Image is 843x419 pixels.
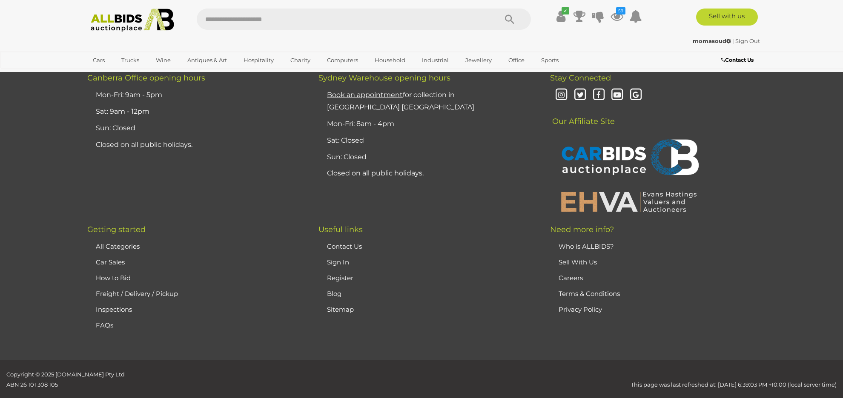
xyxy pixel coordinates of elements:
[559,274,583,282] a: Careers
[696,9,758,26] a: Sell with us
[96,242,140,250] a: All Categories
[96,290,178,298] a: Freight / Delivery / Pickup
[562,7,569,14] i: ✔
[556,190,701,212] img: EHVA | Evans Hastings Valuers and Auctioneers
[94,103,297,120] li: Sat: 9am - 12pm
[96,258,125,266] a: Car Sales
[325,149,528,166] li: Sun: Closed
[94,120,297,137] li: Sun: Closed
[556,130,701,187] img: CARBIDS Auctionplace
[96,274,131,282] a: How to Bid
[87,67,159,81] a: [GEOGRAPHIC_DATA]
[150,53,176,67] a: Wine
[327,242,362,250] a: Contact Us
[318,225,363,234] span: Useful links
[735,37,760,44] a: Sign Out
[94,87,297,103] li: Mon-Fri: 9am - 5pm
[325,116,528,132] li: Mon-Fri: 8am - 4pm
[611,9,623,24] a: 59
[732,37,734,44] span: |
[327,91,474,111] a: Book an appointmentfor collection in [GEOGRAPHIC_DATA] [GEOGRAPHIC_DATA]
[369,53,411,67] a: Household
[327,290,341,298] a: Blog
[610,88,625,103] i: Youtube
[87,225,146,234] span: Getting started
[550,104,615,126] span: Our Affiliate Site
[87,73,205,83] span: Canberra Office opening hours
[559,305,602,313] a: Privacy Policy
[211,370,843,390] div: This page was last refreshed at: [DATE] 6:39:03 PM +10:00 (local server time)
[96,321,113,329] a: FAQs
[325,165,528,182] li: Closed on all public holidays.
[87,53,110,67] a: Cars
[321,53,364,67] a: Computers
[86,9,178,32] img: Allbids.com.au
[94,137,297,153] li: Closed on all public holidays.
[285,53,316,67] a: Charity
[628,88,643,103] i: Google
[327,274,353,282] a: Register
[318,73,450,83] span: Sydney Warehouse opening hours
[488,9,531,30] button: Search
[550,73,611,83] span: Stay Connected
[536,53,564,67] a: Sports
[559,242,614,250] a: Who is ALLBIDS?
[327,91,403,99] u: Book an appointment
[554,9,567,24] a: ✔
[416,53,454,67] a: Industrial
[616,7,625,14] i: 59
[573,88,588,103] i: Twitter
[721,55,756,65] a: Contact Us
[182,53,232,67] a: Antiques & Art
[327,305,354,313] a: Sitemap
[554,88,569,103] i: Instagram
[238,53,279,67] a: Hospitality
[327,258,349,266] a: Sign In
[460,53,497,67] a: Jewellery
[559,258,597,266] a: Sell With Us
[116,53,145,67] a: Trucks
[559,290,620,298] a: Terms & Conditions
[591,88,606,103] i: Facebook
[693,37,731,44] strong: momasoud
[721,57,754,63] b: Contact Us
[325,132,528,149] li: Sat: Closed
[693,37,732,44] a: momasoud
[96,305,132,313] a: Inspections
[550,225,614,234] span: Need more info?
[503,53,530,67] a: Office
